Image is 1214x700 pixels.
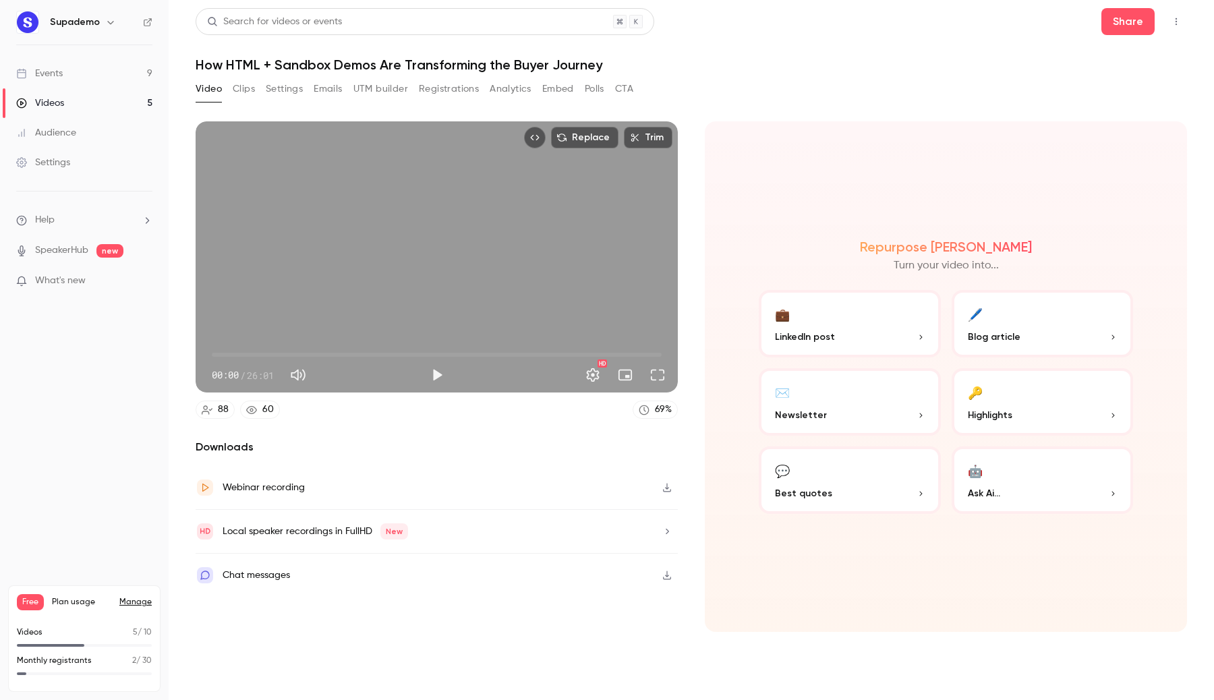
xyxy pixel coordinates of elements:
span: Blog article [968,330,1020,344]
button: Top Bar Actions [1165,11,1187,32]
p: / 10 [133,626,152,639]
span: Plan usage [52,597,111,608]
span: 2 [132,657,136,665]
button: Video [196,78,222,100]
span: / [240,368,245,382]
button: Analytics [490,78,531,100]
span: New [380,523,408,539]
button: Polls [585,78,604,100]
span: 5 [133,629,138,637]
button: ✉️Newsletter [759,368,941,436]
span: Newsletter [775,408,827,422]
div: Videos [16,96,64,110]
button: 🤖Ask Ai... [952,446,1134,514]
div: Local speaker recordings in FullHD [223,523,408,539]
span: Best quotes [775,486,832,500]
a: 60 [240,401,280,419]
div: 69 % [655,403,672,417]
div: ✉️ [775,382,790,403]
li: help-dropdown-opener [16,213,152,227]
p: / 30 [132,655,152,667]
div: Search for videos or events [207,15,342,29]
button: Settings [579,361,606,388]
button: Embed [542,78,574,100]
button: Full screen [644,361,671,388]
span: Highlights [968,408,1012,422]
div: HD [598,359,607,368]
h1: How HTML + Sandbox Demos Are Transforming the Buyer Journey [196,57,1187,73]
div: Settings [16,156,70,169]
span: Ask Ai... [968,486,1000,500]
button: Mute [285,361,312,388]
div: 60 [262,403,274,417]
img: Supademo [17,11,38,33]
button: Clips [233,78,255,100]
span: new [96,244,123,258]
span: 00:00 [212,368,239,382]
iframe: Noticeable Trigger [136,275,152,287]
button: 🖊️Blog article [952,290,1134,357]
div: 🤖 [968,460,983,481]
button: 💬Best quotes [759,446,941,514]
h2: Downloads [196,439,678,455]
p: Turn your video into... [894,258,999,274]
span: Help [35,213,55,227]
h2: Repurpose [PERSON_NAME] [860,239,1032,255]
button: Embed video [524,127,546,148]
a: 69% [633,401,678,419]
span: 26:01 [247,368,274,382]
button: Turn on miniplayer [612,361,639,388]
button: 🔑Highlights [952,368,1134,436]
span: Free [17,594,44,610]
p: Monthly registrants [17,655,92,667]
button: 💼LinkedIn post [759,290,941,357]
p: Videos [17,626,42,639]
button: UTM builder [353,78,408,100]
div: Chat messages [223,567,290,583]
button: Settings [266,78,303,100]
a: SpeakerHub [35,243,88,258]
a: Manage [119,597,152,608]
div: 🔑 [968,382,983,403]
button: Emails [314,78,342,100]
button: Play [424,361,451,388]
h6: Supademo [50,16,100,29]
div: Webinar recording [223,479,305,496]
a: 88 [196,401,235,419]
div: 🖊️ [968,303,983,324]
button: Registrations [419,78,479,100]
span: LinkedIn post [775,330,835,344]
button: Trim [624,127,672,148]
span: What's new [35,274,86,288]
div: 💬 [775,460,790,481]
div: Events [16,67,63,80]
button: CTA [615,78,633,100]
button: Share [1101,8,1155,35]
div: 💼 [775,303,790,324]
div: 00:00 [212,368,274,382]
div: 88 [218,403,229,417]
div: Audience [16,126,76,140]
button: Replace [551,127,618,148]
